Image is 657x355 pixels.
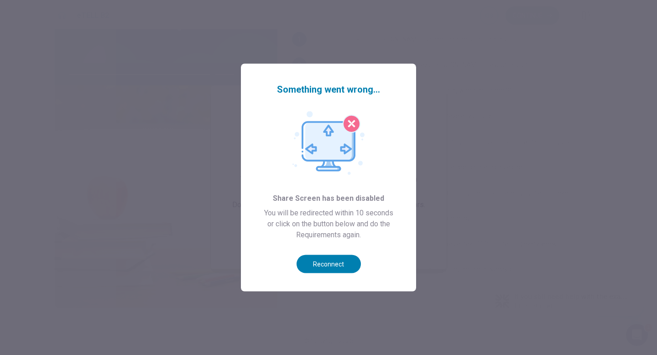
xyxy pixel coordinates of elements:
[255,219,401,240] span: or click on the button below and do the Requirements again.
[273,193,384,204] span: Share Screen has been disabled
[292,111,365,175] img: Screenshare
[264,208,393,219] span: You will be redirected within 10 seconds
[14,19,169,49] div: message notification from Fin, 10m ago. If you still need help with the exam not loading, I’m her...
[277,82,380,97] span: Something went wrong...
[297,255,361,273] button: Reconnect
[40,26,157,35] p: If you still need help with the exam not loading, I’m here to assist you further. Would you like ...
[21,27,35,42] img: Profile image for Fin
[40,35,157,43] p: Message from Fin, sent 10m ago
